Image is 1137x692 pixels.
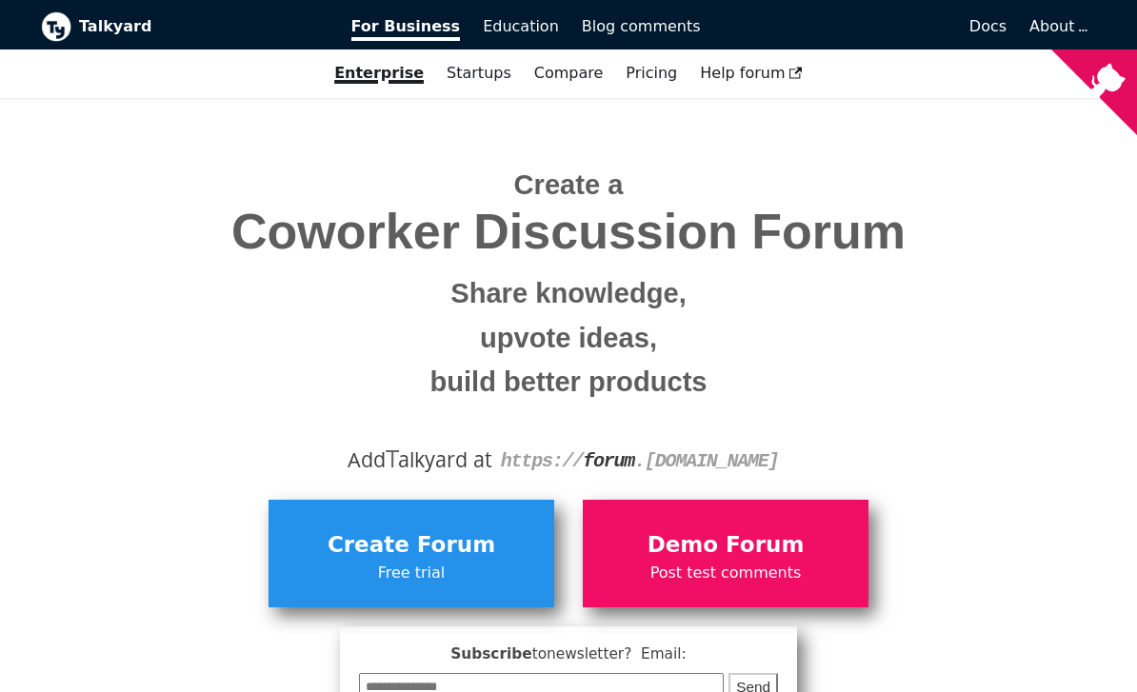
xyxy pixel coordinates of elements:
span: Help forum [700,64,803,82]
small: build better products [55,360,1082,405]
span: Post test comments [592,561,859,585]
span: For Business [351,17,461,41]
a: For Business [340,10,472,43]
b: Talkyard [79,14,325,39]
a: Enterprise [323,57,435,89]
span: T [386,441,399,475]
a: Docs [712,10,1019,43]
span: Subscribe [359,643,778,666]
code: https:// . [DOMAIN_NAME] [501,450,779,472]
strong: forum [583,450,634,472]
span: Demo Forum [592,527,859,563]
a: Education [471,10,570,43]
a: Startups [435,57,523,89]
small: Share knowledge, [55,271,1082,316]
a: Create ForumFree trial [269,500,554,606]
a: Pricing [614,57,688,89]
span: Create Forum [278,527,545,563]
a: Blog comments [570,10,712,43]
span: Coworker Discussion Forum [55,205,1082,259]
a: Demo ForumPost test comments [583,500,868,606]
div: Add alkyard at [55,444,1082,476]
span: Free trial [278,561,545,585]
span: Education [483,17,559,35]
img: Talkyard logo [41,11,71,42]
span: Docs [969,17,1007,35]
a: Help forum [688,57,814,89]
a: Talkyard logoTalkyard [41,11,325,42]
span: Blog comments [582,17,701,35]
span: Create a [514,169,624,200]
span: to newsletter ? Email: [532,645,687,662]
a: About [1029,17,1085,35]
small: upvote ideas, [55,316,1082,361]
a: Compare [534,64,604,82]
